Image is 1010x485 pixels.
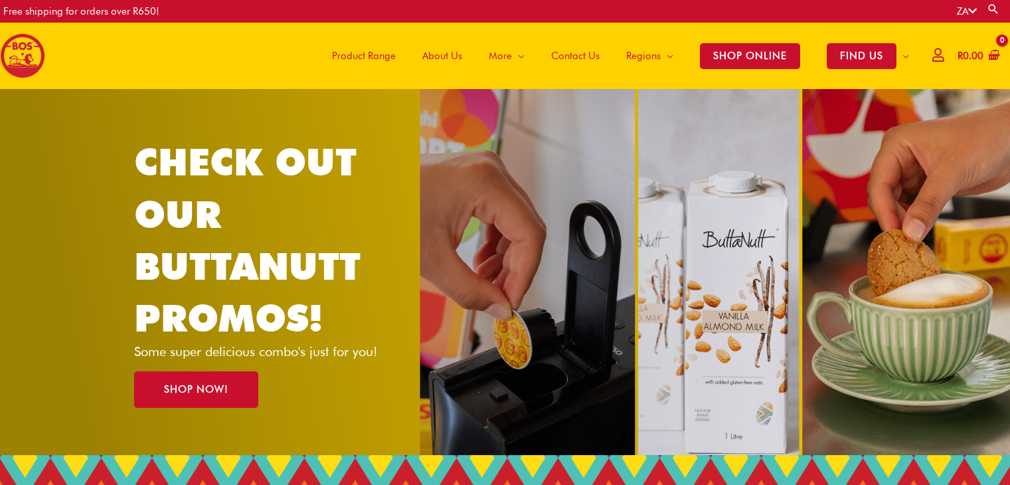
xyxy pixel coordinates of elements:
a: Regions [613,23,687,89]
a: CHECK OUT OUR BUTTANUTT PROMOS! [134,140,361,340]
a: SHOP NOW! [134,371,258,408]
span: Product Range [332,36,396,76]
span: More [489,36,512,76]
a: View Shopping Cart, empty [955,41,1000,71]
span: Contact Us [551,36,600,76]
a: ZA [957,5,977,17]
a: Product Range [319,23,409,89]
span: FIND US [827,43,896,69]
span: Regions [626,36,661,76]
a: SHOP ONLINE [687,23,813,89]
span: SHOP NOW! [164,385,228,395]
span: About Us [422,36,462,76]
span: R [958,50,963,62]
a: More [475,23,538,89]
bdi: 0.00 [958,50,983,62]
p: Some super delicious combo's just for you! [134,345,400,358]
span: SHOP ONLINE [700,43,800,69]
nav: Site Navigation [309,23,922,89]
a: Contact Us [538,23,613,89]
a: About Us [409,23,475,89]
a: Search button [987,3,1000,15]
